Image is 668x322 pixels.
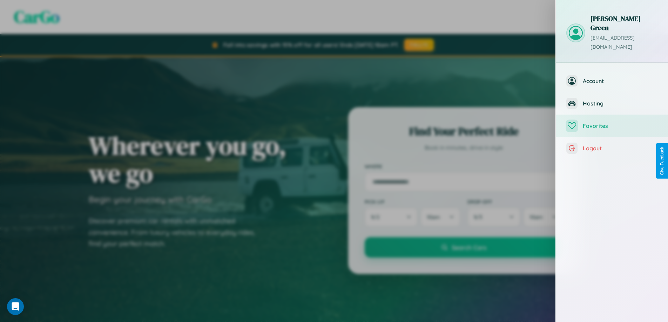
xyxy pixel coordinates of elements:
p: [EMAIL_ADDRESS][DOMAIN_NAME] [591,34,657,52]
button: Logout [556,137,668,159]
span: Favorites [583,122,657,129]
button: Favorites [556,115,668,137]
h3: [PERSON_NAME] Green [591,14,657,32]
button: Account [556,70,668,92]
span: Account [583,77,657,84]
span: Logout [583,145,657,152]
span: Hosting [583,100,657,107]
div: Give Feedback [660,147,664,175]
div: Open Intercom Messenger [7,298,24,315]
button: Hosting [556,92,668,115]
